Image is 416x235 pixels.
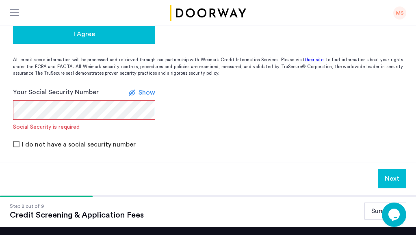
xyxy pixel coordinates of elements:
[20,141,136,148] label: I do not have a social security number
[13,87,99,97] label: Your Social Security Number
[364,203,406,220] button: Summary
[13,24,155,44] button: button
[305,57,323,64] a: their site
[10,202,144,210] div: Step 2 out of 9
[13,123,80,131] div: Social Security is required
[393,6,406,19] div: MS
[139,89,155,96] span: Show
[168,5,248,21] img: logo
[168,5,248,21] a: Cazamio logo
[382,203,408,227] iframe: chat widget
[10,210,144,220] div: Credit Screening & Application Fees
[74,29,95,39] span: I Agree
[378,169,406,188] button: Next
